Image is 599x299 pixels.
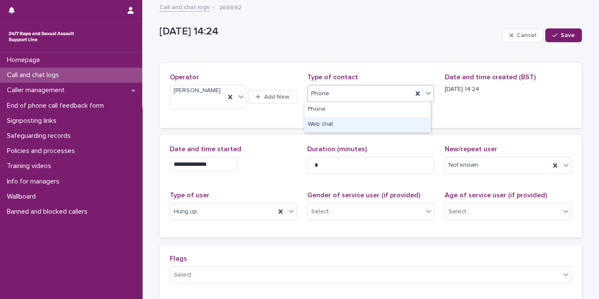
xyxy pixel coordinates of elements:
p: Safeguarding records [3,132,78,140]
div: Select... [448,207,470,216]
p: [DATE] 14:24 [159,25,499,38]
span: Age of service user (if provided) [444,192,546,199]
div: Select... [311,207,333,216]
span: Date and time started [170,146,241,153]
p: 266692 [219,2,241,12]
button: Save [545,28,582,42]
span: Operator [170,74,199,81]
p: Policies and processes [3,147,82,155]
button: Cancel [502,28,543,42]
p: [DATE] 14:24 [444,85,571,94]
p: Signposting links [3,117,63,125]
a: Call and chat logs [159,2,209,12]
span: Phone [311,89,329,98]
button: Add New [248,90,296,104]
span: Date and time created (BST) [444,74,535,81]
div: Select... [174,271,195,280]
p: Caller management [3,86,72,94]
p: Info for managers [3,178,66,186]
span: Type of user [170,192,209,199]
div: Phone [304,102,431,117]
span: Flags [170,255,187,262]
p: Banned and blocked callers [3,208,94,216]
span: Add New [264,94,290,100]
p: Wallboard [3,193,43,201]
p: Call and chat logs [3,71,66,79]
span: Type of contact [307,74,358,81]
span: New/repeat user [444,146,497,153]
span: Not known [448,161,478,170]
span: [PERSON_NAME] [174,86,221,95]
img: rhQMoQhaT3yELyF149Cw [7,28,76,45]
p: Training videos [3,162,58,170]
span: Cancel [517,32,536,38]
span: Gender of service user (if provided) [307,192,420,199]
span: Save [561,32,575,38]
div: Web chat [304,117,431,132]
p: Homepage [3,56,47,64]
p: End of phone call feedback form [3,102,111,110]
span: Duration (minutes) [307,146,367,153]
span: Hung up [174,207,197,216]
